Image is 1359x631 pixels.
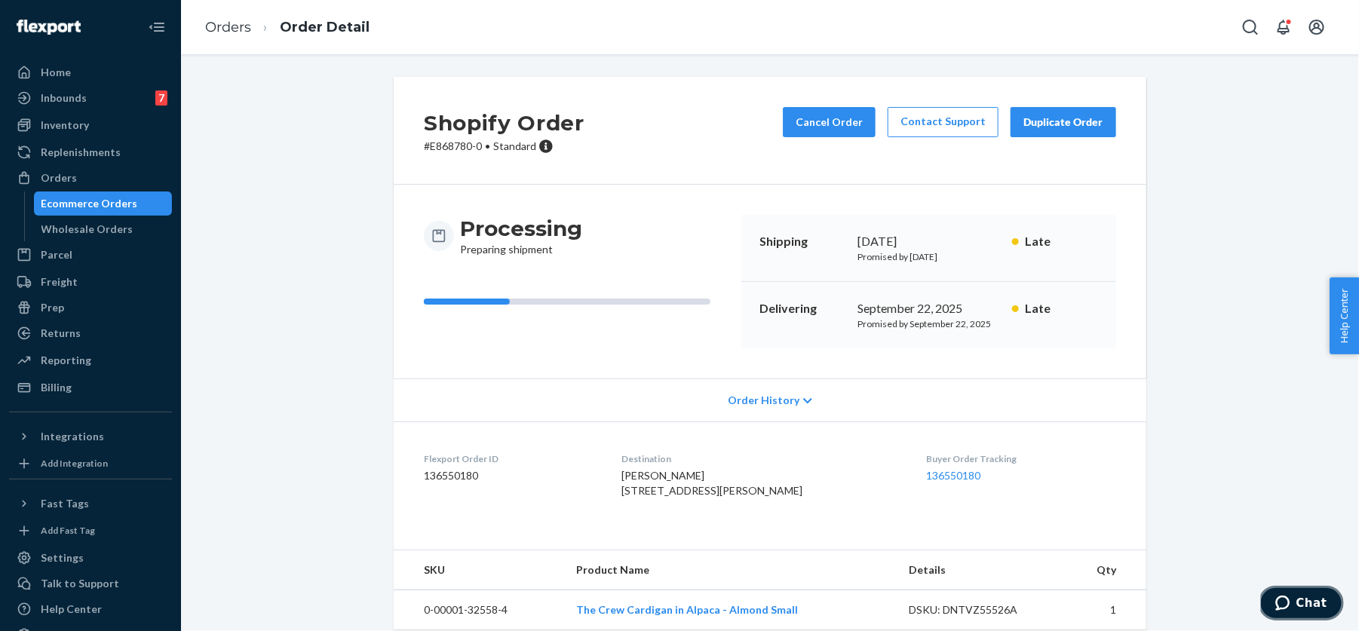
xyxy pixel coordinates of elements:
[888,107,999,137] a: Contact Support
[9,86,172,110] a: Inbounds7
[155,90,167,106] div: 7
[1063,590,1146,630] td: 1
[394,550,564,590] th: SKU
[41,274,78,289] div: Freight
[1330,277,1359,354] button: Help Center
[41,300,64,315] div: Prep
[622,469,803,497] span: [PERSON_NAME] [STREET_ADDRESS][PERSON_NAME]
[759,300,845,317] p: Delivering
[280,19,370,35] a: Order Detail
[857,317,1000,330] p: Promised by September 22, 2025
[9,424,172,449] button: Integrations
[1025,233,1098,250] p: Late
[1302,12,1332,42] button: Open account menu
[759,233,845,250] p: Shipping
[9,60,172,84] a: Home
[41,576,119,591] div: Talk to Support
[394,590,564,630] td: 0-00001-32558-4
[205,19,251,35] a: Orders
[41,457,108,470] div: Add Integration
[897,550,1063,590] th: Details
[576,603,798,616] a: The Crew Cardigan in Alpaca - Almond Small
[9,140,172,164] a: Replenishments
[1025,300,1098,317] p: Late
[9,243,172,267] a: Parcel
[9,296,172,320] a: Prep
[783,107,876,137] button: Cancel Order
[41,65,71,80] div: Home
[17,20,81,35] img: Flexport logo
[857,250,1000,263] p: Promised by [DATE]
[460,215,582,242] h3: Processing
[909,602,1051,617] div: DSKU: DNTVZ55526A
[1011,107,1116,137] button: Duplicate Order
[460,215,582,257] div: Preparing shipment
[9,321,172,345] a: Returns
[622,452,903,465] dt: Destination
[564,550,897,590] th: Product Name
[1269,12,1299,42] button: Open notifications
[9,166,172,190] a: Orders
[9,270,172,294] a: Freight
[926,469,980,482] a: 136550180
[1235,12,1265,42] button: Open Search Box
[9,455,172,473] a: Add Integration
[728,393,799,408] span: Order History
[41,326,81,341] div: Returns
[41,602,102,617] div: Help Center
[9,113,172,137] a: Inventory
[41,170,77,185] div: Orders
[41,196,138,211] div: Ecommerce Orders
[1063,550,1146,590] th: Qty
[41,524,95,537] div: Add Fast Tag
[142,12,172,42] button: Close Navigation
[41,145,121,160] div: Replenishments
[9,597,172,621] a: Help Center
[9,492,172,516] button: Fast Tags
[34,217,173,241] a: Wholesale Orders
[41,353,91,368] div: Reporting
[41,222,133,237] div: Wholesale Orders
[857,300,1000,317] div: September 22, 2025
[485,139,490,152] span: •
[193,5,382,50] ol: breadcrumbs
[41,496,89,511] div: Fast Tags
[1023,115,1103,130] div: Duplicate Order
[41,550,84,565] div: Settings
[1261,586,1344,623] iframe: Opens a widget where you can chat to one of our agents
[41,90,87,106] div: Inbounds
[41,118,89,133] div: Inventory
[424,468,598,483] dd: 136550180
[424,139,584,154] p: # E868780-0
[9,522,172,540] a: Add Fast Tag
[857,233,1000,250] div: [DATE]
[9,546,172,570] a: Settings
[34,191,173,216] a: Ecommerce Orders
[424,452,598,465] dt: Flexport Order ID
[424,107,584,139] h2: Shopify Order
[493,139,536,152] span: Standard
[926,452,1116,465] dt: Buyer Order Tracking
[41,429,104,444] div: Integrations
[41,380,72,395] div: Billing
[9,348,172,372] a: Reporting
[9,571,172,596] button: Talk to Support
[41,247,72,262] div: Parcel
[9,375,172,400] a: Billing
